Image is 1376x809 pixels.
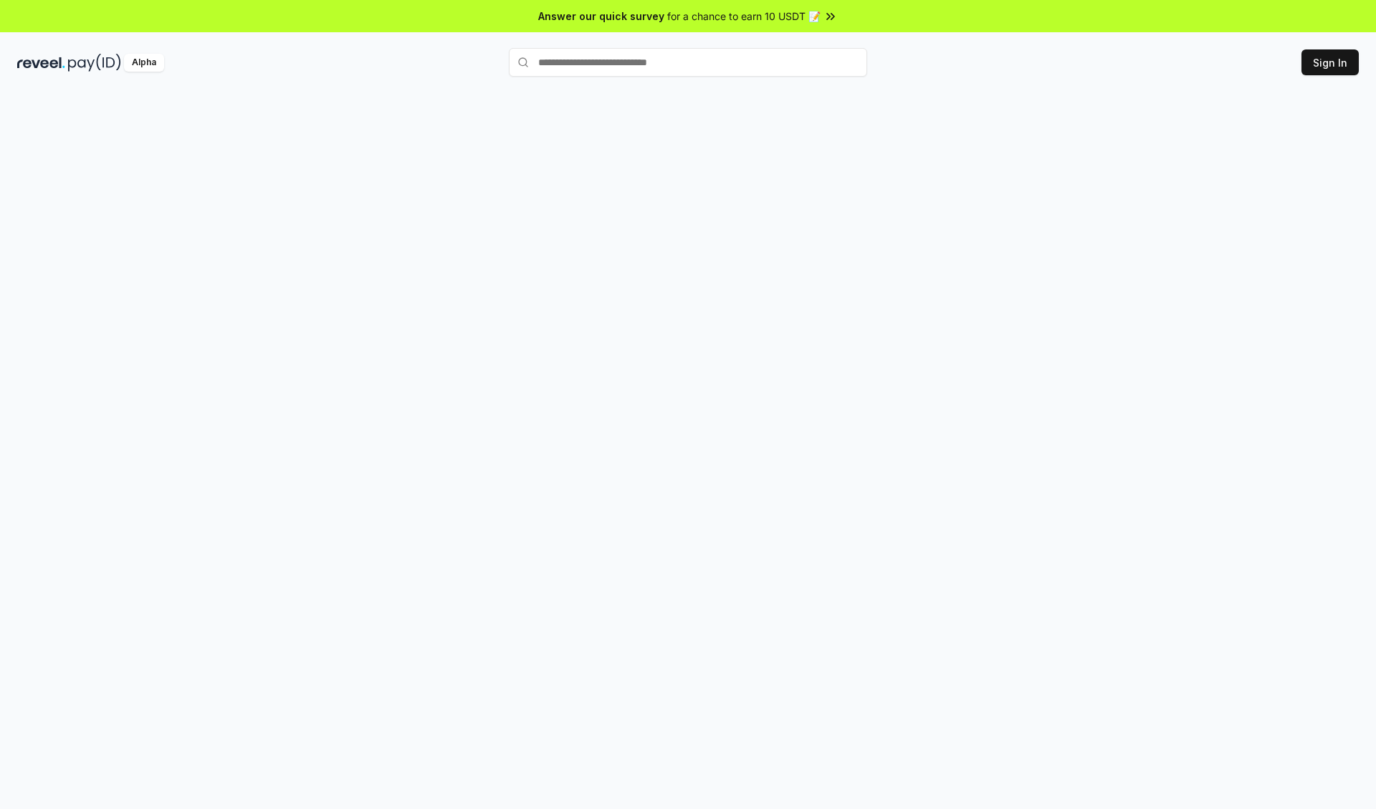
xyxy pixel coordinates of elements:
span: for a chance to earn 10 USDT 📝 [667,9,821,24]
div: Alpha [124,54,164,72]
button: Sign In [1301,49,1359,75]
span: Answer our quick survey [538,9,664,24]
img: reveel_dark [17,54,65,72]
img: pay_id [68,54,121,72]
